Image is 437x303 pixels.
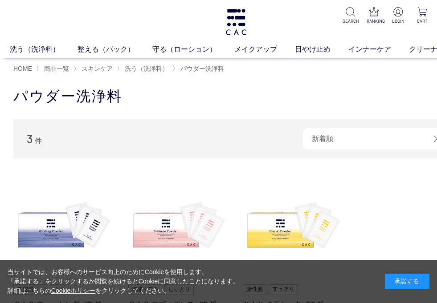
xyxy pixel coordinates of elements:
a: 整える（パック） [78,44,152,55]
a: スキンケア [80,65,113,72]
a: インナーケア [348,44,409,55]
a: RANKING [367,7,382,24]
li: 〉 [172,65,226,73]
span: 商品一覧 [44,65,69,72]
p: LOGIN [391,18,406,24]
span: パウダー洗浄料 [180,65,224,72]
div: 当サイトでは、お客様へのサービス向上のためにCookieを使用します。 「承諾する」をクリックするか閲覧を続けるとCookieに同意したことになります。 詳細はこちらの をクリックしてください。 [8,267,239,295]
a: 守る（ローション） [152,44,234,55]
img: ＣＡＣ エヴィデンスパウダー [128,176,230,278]
span: 洗う（洗浄料） [125,65,168,72]
li: 〉 [74,65,115,73]
a: 商品一覧 [42,65,69,72]
a: 洗う（洗浄料） [123,65,168,72]
p: CART [414,18,430,24]
li: 〉 [36,65,71,73]
a: 洗う（洗浄料） [10,44,78,55]
p: RANKING [367,18,382,24]
a: メイクアップ [234,44,295,55]
p: SEARCH [343,18,358,24]
span: スキンケア [82,65,113,72]
a: SEARCH [343,7,358,24]
a: CART [414,7,430,24]
a: LOGIN [391,7,406,24]
img: logo [225,9,248,35]
a: HOME [13,65,32,72]
span: 件 [35,137,42,145]
div: 承諾する [385,274,429,289]
a: Cookieポリシー [51,287,96,294]
img: ＣＡＣ クラシックパウダー [243,176,344,278]
span: 3 [27,132,33,145]
li: 〉 [117,65,171,73]
a: パウダー洗浄料 [179,65,224,72]
a: 日やけ止め [295,44,348,55]
img: ＣＡＣ ウォッシングパウダー [13,176,115,278]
